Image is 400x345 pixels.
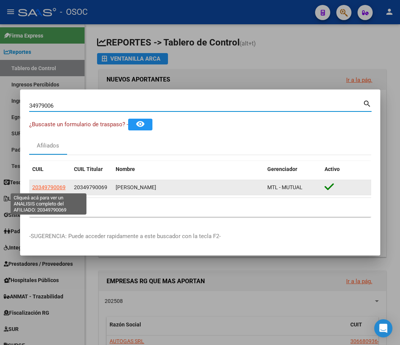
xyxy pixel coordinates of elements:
[267,184,303,190] span: MTL - MUTUAL
[264,161,322,177] datatable-header-cell: Gerenciador
[74,166,103,172] span: CUIL Titular
[325,166,340,172] span: Activo
[116,166,135,172] span: Nombre
[32,184,66,190] span: 20349790069
[29,198,371,217] div: 1 total
[32,166,44,172] span: CUIL
[74,184,107,190] span: 20349790069
[71,161,113,177] datatable-header-cell: CUIL Titular
[29,232,371,241] p: -SUGERENCIA: Puede acceder rapidamente a este buscador con la tecla F2-
[37,141,59,150] div: Afiliados
[322,161,371,177] datatable-header-cell: Activo
[136,119,145,129] mat-icon: remove_red_eye
[113,161,264,177] datatable-header-cell: Nombre
[363,99,372,108] mat-icon: search
[116,183,261,192] div: [PERSON_NAME]
[267,166,297,172] span: Gerenciador
[29,161,71,177] datatable-header-cell: CUIL
[374,319,392,337] div: Open Intercom Messenger
[29,121,128,128] span: ¿Buscaste un formulario de traspaso? -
